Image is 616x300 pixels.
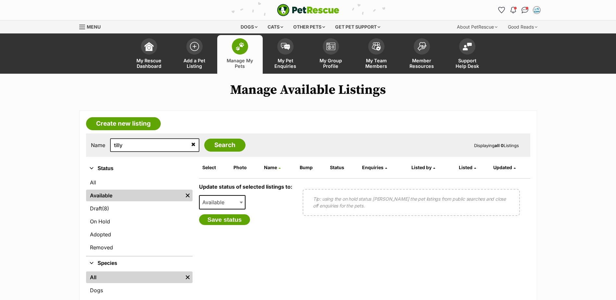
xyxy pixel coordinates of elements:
[534,7,540,13] img: Adoption Team profile pic
[91,142,105,148] label: Name
[200,198,231,207] span: Available
[459,165,472,170] span: Listed
[411,165,435,170] a: Listed by
[225,58,255,69] span: Manage My Pets
[199,195,246,209] span: Available
[495,143,504,148] strong: all 0
[217,35,263,74] a: Manage My Pets
[522,7,528,13] img: chat-41dd97257d64d25036548639549fe6c8038ab92f7586957e7f3b1b290dea8141.svg
[264,165,277,170] span: Name
[459,165,476,170] a: Listed
[308,35,354,74] a: My Group Profile
[520,5,530,15] a: Conversations
[79,20,105,32] a: Menu
[263,35,308,74] a: My Pet Enquiries
[497,5,542,15] ul: Account quick links
[86,284,193,296] a: Dogs
[145,42,154,51] img: dashboard-icon-eb2f2d2d3e046f16d808141f083e7271f6b2e854fb5c12c21221c1fb7104beca.svg
[474,143,519,148] span: Displaying Listings
[407,58,436,69] span: Member Resources
[354,35,399,74] a: My Team Members
[277,4,339,16] a: PetRescue
[453,58,482,69] span: Support Help Desk
[231,162,261,173] th: Photo
[297,162,327,173] th: Bump
[331,20,385,33] div: Get pet support
[172,35,217,74] a: Add a Pet Listing
[190,42,199,51] img: add-pet-listing-icon-0afa8454b4691262ce3f59096e99ab1cd57d4a30225e0717b998d2c9b9846f56.svg
[235,42,245,51] img: manage-my-pets-icon-02211641906a0b7f246fdf0571729dbe1e7629f14944591b6c1af311fb30b64b.svg
[532,5,542,15] button: My account
[271,58,300,69] span: My Pet Enquiries
[417,42,426,51] img: member-resources-icon-8e73f808a243e03378d46382f2149f9095a855e16c252ad45f914b54edf8863c.svg
[86,177,193,188] a: All
[497,5,507,15] a: Favourites
[362,58,391,69] span: My Team Members
[126,35,172,74] a: My Rescue Dashboard
[263,20,288,33] div: Cats
[399,35,445,74] a: Member Resources
[493,165,512,170] span: Updated
[281,43,290,50] img: pet-enquiries-icon-7e3ad2cf08bfb03b45e93fb7055b45f3efa6380592205ae92323e6603595dc1f.svg
[199,183,292,190] label: Update status of selected listings to:
[183,190,193,201] a: Remove filter
[372,42,381,51] img: team-members-icon-5396bd8760b3fe7c0b43da4ab00e1e3bb1a5d9ba89233759b79545d2d3fc5d0d.svg
[86,175,193,256] div: Status
[503,20,542,33] div: Good Reads
[86,259,193,268] button: Species
[277,4,339,16] img: logo-e224e6f780fb5917bec1dbf3a21bbac754714ae5b6737aabdf751b685950b380.svg
[86,229,193,240] a: Adopted
[411,165,432,170] span: Listed by
[200,162,230,173] th: Select
[445,35,490,74] a: Support Help Desk
[204,139,245,152] input: Search
[362,165,387,170] a: Enquiries
[86,242,193,253] a: Removed
[362,165,383,170] span: translation missing: en.admin.listings.index.attributes.enquiries
[236,20,262,33] div: Dogs
[86,271,183,283] a: All
[199,214,250,225] button: Save status
[463,43,472,50] img: help-desk-icon-fdf02630f3aa405de69fd3d07c3f3aa587a6932b1a1747fa1d2bba05be0121f9.svg
[86,117,161,130] a: Create new listing
[86,164,193,173] button: Status
[493,165,516,170] a: Updated
[326,43,335,50] img: group-profile-icon-3fa3cf56718a62981997c0bc7e787c4b2cf8bcc04b72c1350f741eb67cf2f40e.svg
[327,162,359,173] th: Status
[183,271,193,283] a: Remove filter
[86,203,193,214] a: Draft
[134,58,164,69] span: My Rescue Dashboard
[452,20,502,33] div: About PetRescue
[86,216,193,227] a: On Hold
[264,165,281,170] a: Name
[316,58,346,69] span: My Group Profile
[508,5,519,15] button: Notifications
[313,195,509,209] p: Tip: using the on hold status [PERSON_NAME] the pet listings from public searches and close off e...
[102,205,109,212] span: (8)
[87,24,101,30] span: Menu
[510,7,516,13] img: notifications-46538b983faf8c2785f20acdc204bb7945ddae34d4c08c2a6579f10ce5e182be.svg
[86,190,183,201] a: Available
[289,20,330,33] div: Other pets
[180,58,209,69] span: Add a Pet Listing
